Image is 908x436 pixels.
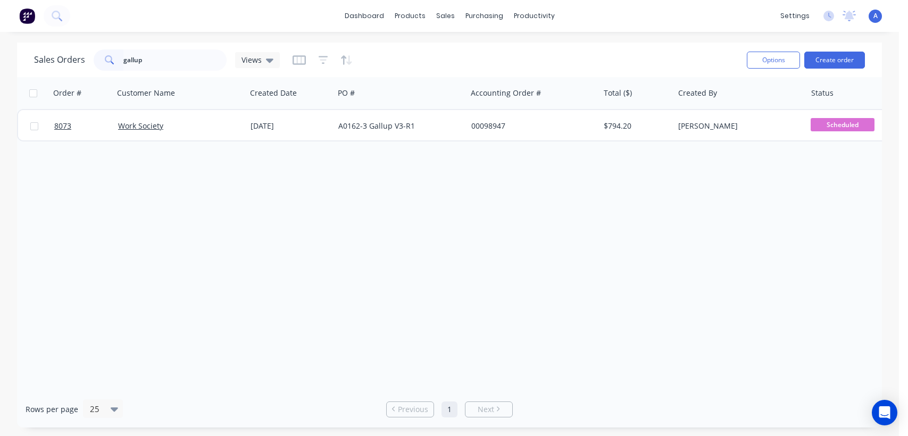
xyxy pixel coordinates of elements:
[465,404,512,415] a: Next page
[431,8,460,24] div: sales
[460,8,509,24] div: purchasing
[241,54,262,65] span: Views
[54,121,71,131] span: 8073
[872,400,897,425] div: Open Intercom Messenger
[19,8,35,24] img: Factory
[389,8,431,24] div: products
[123,49,227,71] input: Search...
[471,121,589,131] div: 00098947
[775,8,815,24] div: settings
[382,401,517,417] ul: Pagination
[471,88,541,98] div: Accounting Order #
[339,8,389,24] a: dashboard
[398,404,428,415] span: Previous
[338,88,355,98] div: PO #
[26,404,78,415] span: Rows per page
[251,121,330,131] div: [DATE]
[509,8,560,24] div: productivity
[811,88,834,98] div: Status
[804,52,865,69] button: Create order
[387,404,434,415] a: Previous page
[678,121,796,131] div: [PERSON_NAME]
[747,52,800,69] button: Options
[54,110,118,142] a: 8073
[250,88,297,98] div: Created Date
[338,121,456,131] div: A0162-3 Gallup V3-R1
[53,88,81,98] div: Order #
[34,55,85,65] h1: Sales Orders
[811,118,874,131] span: Scheduled
[478,404,494,415] span: Next
[117,88,175,98] div: Customer Name
[441,401,457,417] a: Page 1 is your current page
[678,88,717,98] div: Created By
[604,121,666,131] div: $794.20
[873,11,878,21] span: A
[604,88,632,98] div: Total ($)
[118,121,163,131] a: Work Society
